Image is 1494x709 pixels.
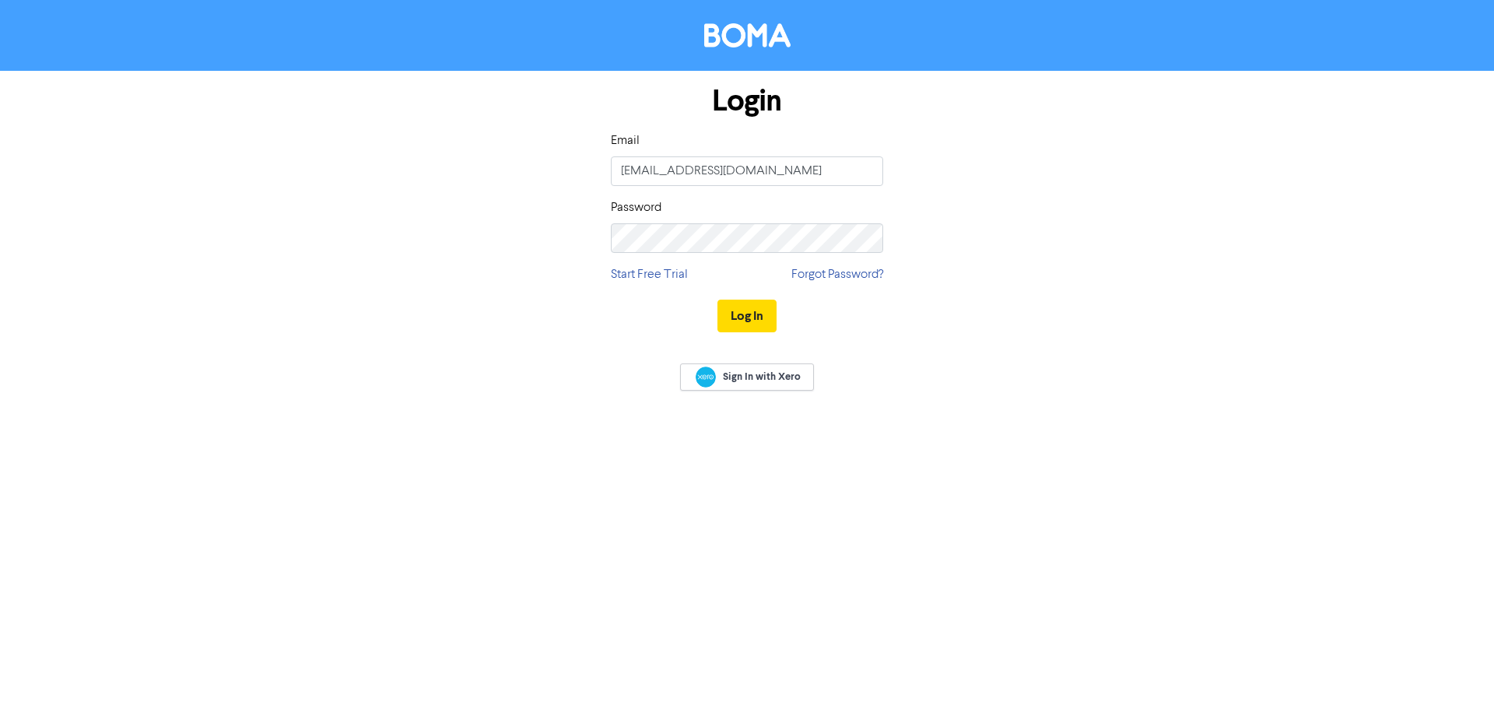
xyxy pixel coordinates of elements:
[611,83,883,119] h1: Login
[680,363,814,391] a: Sign In with Xero
[791,265,883,284] a: Forgot Password?
[611,198,661,217] label: Password
[723,370,801,384] span: Sign In with Xero
[704,23,791,47] img: BOMA Logo
[611,265,688,284] a: Start Free Trial
[696,367,716,388] img: Xero logo
[717,300,777,332] button: Log In
[611,132,640,150] label: Email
